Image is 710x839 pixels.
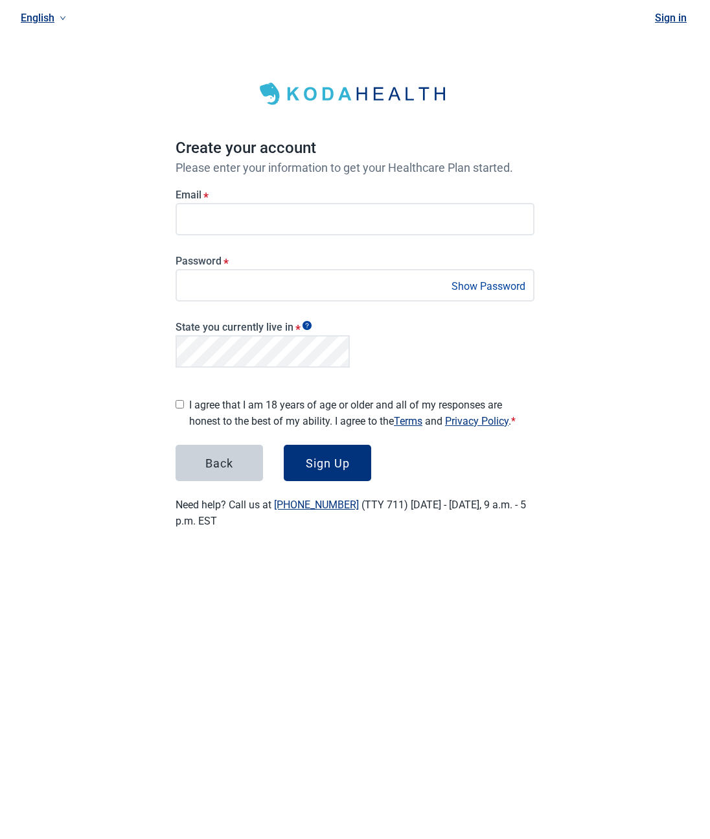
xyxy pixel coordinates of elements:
div: Sign Up [306,456,350,469]
span: down [60,15,66,21]
button: Sign Up [284,445,371,481]
button: Back [176,445,263,481]
a: Sign in [655,12,687,24]
a: Current language: English [16,7,71,29]
div: Back [205,456,233,469]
